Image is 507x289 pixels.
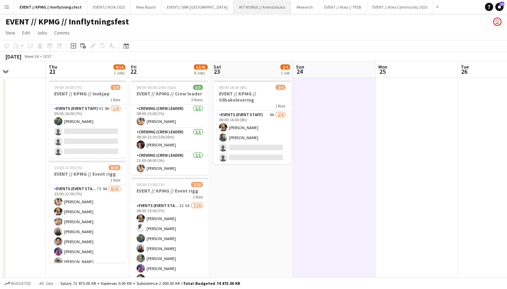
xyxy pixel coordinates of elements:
[213,81,291,164] app-job-card: 08:00-16:00 (8h)2/4EVENT // KPMG // tilbakelevering1 RoleEvents (Event Staff)9A2/408:00-16:00 (8h...
[114,70,125,75] div: 2 Jobs
[49,105,126,158] app-card-role: Events (Event Staff)4I8A1/409:00-16:00 (7h)[PERSON_NAME]
[54,165,82,170] span: 15:00-22:00 (7h)
[291,0,319,14] button: Research
[161,0,233,14] button: EVENT// SIRK [GEOGRAPHIC_DATA]
[378,64,387,70] span: Mon
[22,30,30,36] span: Edit
[19,28,33,37] a: Edit
[213,64,221,70] span: Sat
[275,103,285,109] span: 1 Role
[213,111,291,164] app-card-role: Events (Event Staff)9A2/408:00-16:00 (8h)[PERSON_NAME][PERSON_NAME]
[131,0,161,14] button: New Board
[495,3,504,11] a: 15
[49,81,126,158] app-job-card: 09:00-16:00 (7h)1/4EVENT // KPMG // Innkjøp1 RoleEvents (Event Staff)4I8A1/409:00-16:00 (7h)[PERS...
[377,68,387,75] span: 25
[110,97,120,102] span: 1 Role
[280,64,290,70] span: 2/4
[212,68,221,75] span: 23
[110,177,120,183] span: 1 Role
[49,171,126,177] h3: EVENT // KPMG // Event rigg
[191,97,203,102] span: 3 Roles
[193,85,203,90] span: 3/3
[319,0,367,14] button: EVENT // Atea // TP2B
[6,53,21,60] div: [DATE]
[131,178,208,280] app-job-card: 08:00-15:00 (7h)7/10EVENT // KPMG // Event rigg1 RoleEvents (Event Staff)3I5A7/1008:00-15:00 (7h)...
[49,161,126,263] app-job-card: 15:00-22:00 (7h)8/10EVENT // KPMG // Event rigg1 RoleEvents (Event Staff)7I9A8/1015:00-22:00 (7h)...
[6,30,15,36] span: View
[49,91,126,97] h3: EVENT // KPMG // Innkjøp
[131,81,208,175] app-job-card: 08:00-04:00 (20h) (Sat)3/3EVENT // KPMG // Crew leader3 RolesCrewing (Crew Leader)1/108:00-15:00 ...
[191,182,203,187] span: 7/10
[213,91,291,103] h3: EVENT // KPMG // tilbakelevering
[14,0,88,14] button: EVENT // KPMG // Innflytningsfest
[38,281,54,286] span: All jobs
[194,64,208,70] span: 32/41
[88,0,131,14] button: EVENT// NOA 2025
[131,128,208,152] app-card-role: Crewing (Crew Leader)1/108:00-23:30 (15h30m)[PERSON_NAME]
[276,85,285,90] span: 2/4
[109,165,120,170] span: 8/10
[130,68,137,75] span: 22
[3,28,18,37] a: View
[194,70,207,75] div: 8 Jobs
[219,85,247,90] span: 08:00-16:00 (8h)
[131,64,137,70] span: Fri
[131,105,208,128] app-card-role: Crewing (Crew Leader)1/108:00-15:00 (7h)[PERSON_NAME]
[48,68,57,75] span: 21
[296,64,304,70] span: Sun
[367,0,433,14] button: EVENT // Atea Community 2025
[233,0,291,14] button: IKT NORGE // Arendalsuka
[137,182,165,187] span: 08:00-15:00 (7h)
[43,54,52,59] div: CEST
[131,91,208,97] h3: EVENT // KPMG // Crew leader
[34,28,50,37] a: Jobs
[60,281,240,286] div: Salary 72 875.00 KR + Expenses 0.00 KR + Subsistence 2 000.00 KR =
[37,30,47,36] span: Jobs
[54,85,82,90] span: 09:00-16:00 (7h)
[460,68,469,75] span: 26
[493,18,501,26] app-user-avatar: Ylva Barane
[499,2,504,6] span: 15
[193,194,203,199] span: 1 Role
[131,152,208,175] app-card-role: Crewing (Crew Leader)1/123:00-04:00 (5h)[PERSON_NAME]
[54,30,70,36] span: Comms
[183,281,240,286] span: Total Budgeted 74 875.00 KR
[137,85,176,90] span: 08:00-04:00 (20h) (Sat)
[49,64,57,70] span: Thu
[281,70,290,75] div: 1 Job
[11,281,31,286] span: Budgeted
[51,28,72,37] a: Comms
[6,17,129,27] h1: EVENT // KPMG // Innflytningsfest
[461,64,469,70] span: Tue
[113,64,125,70] span: 9/14
[111,85,120,90] span: 1/4
[23,54,40,59] span: Week 34
[131,188,208,194] h3: EVENT // KPMG // Event rigg
[3,280,32,287] button: Budgeted
[295,68,304,75] span: 24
